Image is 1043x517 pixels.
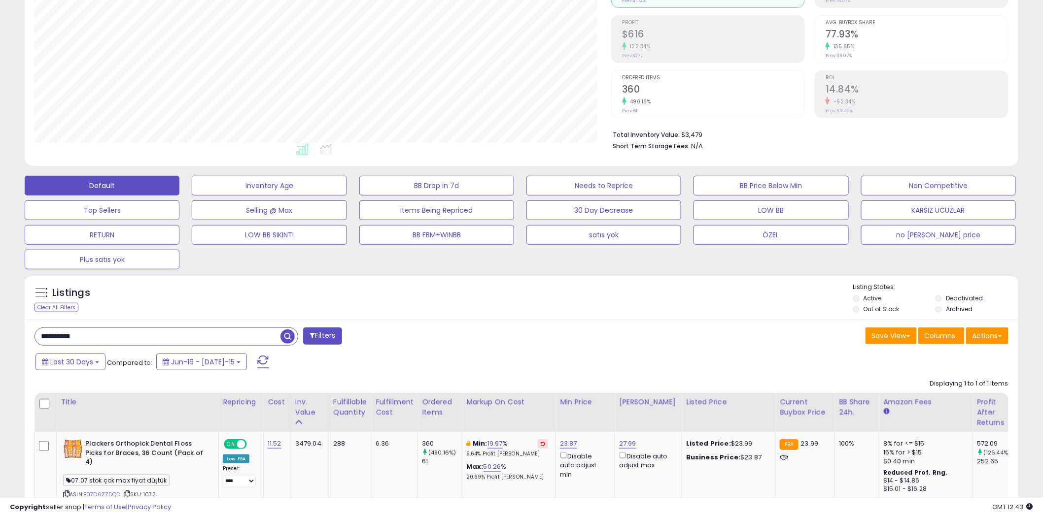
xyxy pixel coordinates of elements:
[619,397,678,407] div: [PERSON_NAME]
[977,397,1013,428] div: Profit After Returns
[83,490,121,499] a: B07D6ZZDQD
[839,397,875,418] div: BB Share 24h.
[930,379,1008,388] div: Displaying 1 to 1 of 1 items
[25,176,179,195] button: Default
[171,357,235,367] span: Jun-16 - [DATE]-15
[861,200,1016,220] button: KARSIZ UCUZLAR
[622,75,804,81] span: Ordered Items
[35,303,78,312] div: Clear All Filters
[422,457,462,466] div: 61
[883,485,965,493] div: $15.01 - $16.28
[830,98,856,105] small: -62.34%
[883,477,965,485] div: $14 - $14.86
[85,439,205,469] b: Plackers Orthopick Dental Floss Picks for Braces, 36 Count (Pack of 4)
[376,397,414,418] div: Fulfillment Cost
[156,354,247,370] button: Jun-16 - [DATE]-15
[686,439,731,448] b: Listed Price:
[268,439,281,449] a: 11.52
[52,286,90,300] h5: Listings
[303,327,342,345] button: Filters
[466,397,552,407] div: Markup on Cost
[619,439,636,449] a: 27.99
[560,397,611,407] div: Min Price
[925,331,956,341] span: Columns
[225,440,237,449] span: ON
[295,439,321,448] div: 3479.04
[691,141,703,151] span: N/A
[50,357,93,367] span: Last 30 Days
[918,327,965,344] button: Columns
[613,128,1001,140] li: $3,479
[25,225,179,245] button: RETURN
[84,502,126,512] a: Terms of Use
[333,397,367,418] div: Fulfillable Quantity
[35,354,105,370] button: Last 30 Days
[626,43,651,50] small: 122.34%
[861,225,1016,245] button: no [PERSON_NAME] price
[466,462,548,481] div: %
[826,53,852,59] small: Prev: 33.07%
[526,225,681,245] button: satıs yok
[883,468,948,477] b: Reduced Prof. Rng.
[830,43,855,50] small: 135.65%
[295,397,325,418] div: Inv. value
[245,440,261,449] span: OFF
[694,176,848,195] button: BB Price Below Min
[977,457,1017,466] div: 252.65
[866,327,917,344] button: Save View
[428,449,456,456] small: (490.16%)
[694,200,848,220] button: LOW BB
[622,84,804,97] h2: 360
[883,407,889,416] small: Amazon Fees.
[63,439,83,459] img: 51pHDAJmR9L._SL40_.jpg
[613,142,690,150] b: Short Term Storage Fees:
[359,176,514,195] button: BB Drop in 7d
[560,439,577,449] a: 23.87
[560,451,607,479] div: Disable auto adjust min
[622,29,804,42] h2: $616
[780,439,798,450] small: FBA
[983,449,1010,456] small: (126.44%)
[826,29,1008,42] h2: 77.93%
[473,439,487,448] b: Min:
[686,397,771,407] div: Listed Price
[626,98,651,105] small: 490.16%
[122,490,156,498] span: | SKU: 1072
[801,439,819,448] span: 23.99
[946,294,983,302] label: Deactivated
[826,75,1008,81] span: ROI
[223,454,249,463] div: Low. FBA
[864,305,900,313] label: Out of Stock
[466,462,484,471] b: Max:
[883,457,965,466] div: $0.40 min
[883,448,965,457] div: 15% for > $15
[359,200,514,220] button: Items Being Repriced
[686,452,740,462] b: Business Price:
[466,451,548,457] p: 9.64% Profit [PERSON_NAME]
[376,439,410,448] div: 6.36
[422,397,458,418] div: Ordered Items
[192,225,347,245] button: LOW BB SIKINTI
[107,358,152,367] span: Compared to:
[61,397,214,407] div: Title
[883,439,965,448] div: 8% for <= $15
[977,439,1017,448] div: 572.09
[128,502,171,512] a: Privacy Policy
[223,465,256,487] div: Preset:
[780,397,831,418] div: Current Buybox Price
[484,462,501,472] a: 50.26
[526,200,681,220] button: 30 Day Decrease
[359,225,514,245] button: BB FBM+WINBB
[25,250,179,269] button: Plus satıs yok
[853,283,1018,292] p: Listing States:
[526,176,681,195] button: Needs to Reprice
[993,502,1033,512] span: 2025-08-15 12:43 GMT
[10,502,46,512] strong: Copyright
[883,397,969,407] div: Amazon Fees
[63,439,211,510] div: ASIN:
[861,176,1016,195] button: Non Competitive
[10,503,171,512] div: seller snap | |
[826,20,1008,26] span: Avg. Buybox Share
[619,451,674,470] div: Disable auto adjust max
[839,439,871,448] div: 100%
